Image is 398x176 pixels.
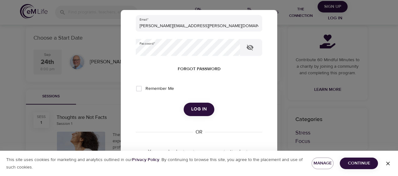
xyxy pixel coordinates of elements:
[345,159,373,167] span: Continue
[136,148,262,163] p: You can also login using your organization login information
[132,157,159,163] b: Privacy Policy
[184,103,214,116] button: Log in
[317,159,329,167] span: Manage
[175,63,223,75] button: Forgot password
[178,65,221,73] span: Forgot password
[145,86,174,92] span: Remember Me
[193,129,205,136] div: OR
[191,105,207,113] span: Log in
